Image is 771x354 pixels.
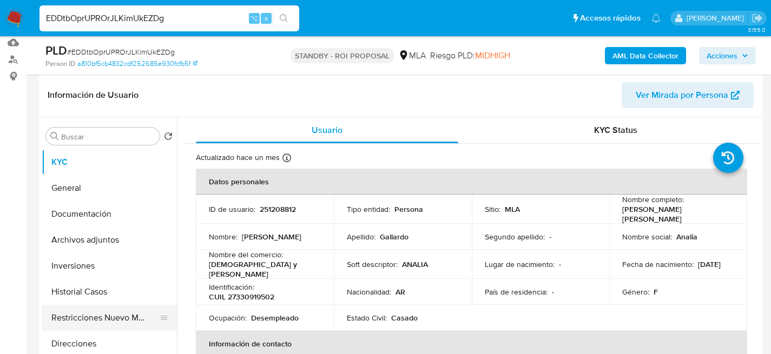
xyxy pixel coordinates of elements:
[347,232,375,242] p: Apellido :
[291,48,394,63] p: STANDBY - ROI PROPOSAL
[752,12,763,24] a: Salir
[42,175,177,201] button: General
[260,204,296,214] p: 251208812
[48,90,139,101] h1: Información de Usuario
[242,232,301,242] p: [PERSON_NAME]
[273,11,295,26] button: search-icon
[622,232,672,242] p: Nombre social :
[396,287,405,297] p: AR
[209,292,274,302] p: CUIL 27330919502
[209,313,247,323] p: Ocupación :
[636,82,728,108] span: Ver Mirada por Persona
[42,227,177,253] button: Archivos adjuntos
[654,287,658,297] p: F
[196,152,280,163] p: Actualizado hace un mes
[676,232,697,242] p: Analia
[45,59,75,69] b: Person ID
[559,259,561,269] p: -
[580,12,641,24] span: Accesos rápidos
[651,14,661,23] a: Notificaciones
[77,59,197,69] a: a810bf5cb4832cdf252685e930fcfb5f
[485,232,545,242] p: Segundo apellido :
[209,250,283,259] p: Nombre del comercio :
[505,204,520,214] p: MLA
[398,50,426,62] div: MLA
[45,42,67,59] b: PLD
[594,124,637,136] span: KYC Status
[61,132,155,142] input: Buscar
[164,132,173,144] button: Volver al orden por defecto
[251,313,299,323] p: Desempleado
[687,13,748,23] p: facundo.marin@mercadolibre.com
[380,232,408,242] p: Gallardo
[707,47,737,64] span: Acciones
[391,313,418,323] p: Casado
[42,253,177,279] button: Inversiones
[622,259,694,269] p: Fecha de nacimiento :
[402,259,428,269] p: ANALIA
[347,287,391,297] p: Nacionalidad :
[485,259,555,269] p: Lugar de nacimiento :
[42,305,168,331] button: Restricciones Nuevo Mundo
[698,259,721,269] p: [DATE]
[209,232,238,242] p: Nombre :
[430,50,510,62] span: Riesgo PLD:
[39,11,299,25] input: Buscar usuario o caso...
[748,25,766,34] span: 3.155.0
[50,132,59,141] button: Buscar
[196,169,747,195] th: Datos personales
[42,279,177,305] button: Historial Casos
[394,204,423,214] p: Persona
[475,49,510,62] span: MIDHIGH
[552,287,554,297] p: -
[347,313,387,323] p: Estado Civil :
[347,259,398,269] p: Soft descriptor :
[265,13,268,23] span: s
[485,204,500,214] p: Sitio :
[209,259,317,279] p: [DEMOGRAPHIC_DATA] y [PERSON_NAME]
[605,47,686,64] button: AML Data Collector
[250,13,258,23] span: ⌥
[42,201,177,227] button: Documentación
[312,124,342,136] span: Usuario
[67,46,175,57] span: # EDDtbOprUPROrJLKimUkEZDg
[699,47,756,64] button: Acciones
[347,204,390,214] p: Tipo entidad :
[612,47,678,64] b: AML Data Collector
[209,282,254,292] p: Identificación :
[622,287,649,297] p: Género :
[622,204,730,224] p: [PERSON_NAME] [PERSON_NAME]
[622,195,684,204] p: Nombre completo :
[485,287,548,297] p: País de residencia :
[209,204,255,214] p: ID de usuario :
[42,149,177,175] button: KYC
[549,232,551,242] p: -
[622,82,754,108] button: Ver Mirada por Persona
